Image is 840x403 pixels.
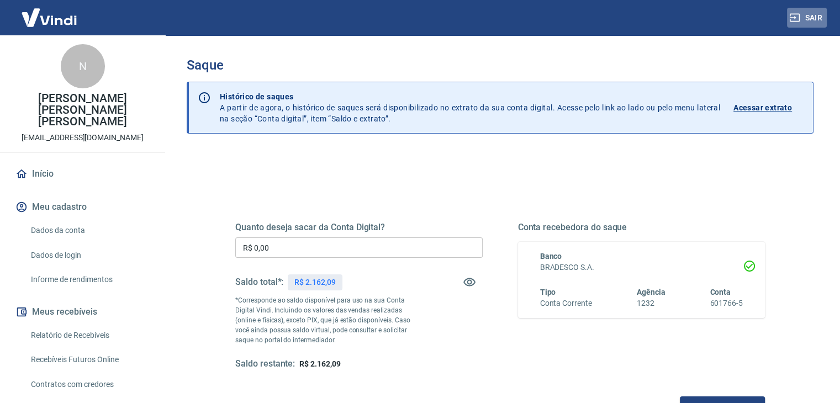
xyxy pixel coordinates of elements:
[710,288,731,296] span: Conta
[294,277,335,288] p: R$ 2.162,09
[710,298,743,309] h6: 601766-5
[299,359,340,368] span: R$ 2.162,09
[235,222,483,233] h5: Quanto deseja sacar da Conta Digital?
[540,262,743,273] h6: BRADESCO S.A.
[22,132,144,144] p: [EMAIL_ADDRESS][DOMAIN_NAME]
[27,348,152,371] a: Recebíveis Futuros Online
[637,288,665,296] span: Agência
[27,268,152,291] a: Informe de rendimentos
[27,324,152,347] a: Relatório de Recebíveis
[518,222,765,233] h5: Conta recebedora do saque
[61,44,105,88] div: N
[540,252,562,261] span: Banco
[13,300,152,324] button: Meus recebíveis
[235,358,295,370] h5: Saldo restante:
[637,298,665,309] h6: 1232
[220,91,720,124] p: A partir de agora, o histórico de saques será disponibilizado no extrato da sua conta digital. Ac...
[9,93,156,128] p: [PERSON_NAME] [PERSON_NAME] [PERSON_NAME]
[220,91,720,102] p: Histórico de saques
[27,244,152,267] a: Dados de login
[187,57,813,73] h3: Saque
[13,195,152,219] button: Meu cadastro
[13,162,152,186] a: Início
[540,288,556,296] span: Tipo
[787,8,827,28] button: Sair
[540,298,592,309] h6: Conta Corrente
[27,373,152,396] a: Contratos com credores
[235,295,421,345] p: *Corresponde ao saldo disponível para uso na sua Conta Digital Vindi. Incluindo os valores das ve...
[733,91,804,124] a: Acessar extrato
[13,1,85,34] img: Vindi
[733,102,792,113] p: Acessar extrato
[235,277,283,288] h5: Saldo total*:
[27,219,152,242] a: Dados da conta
